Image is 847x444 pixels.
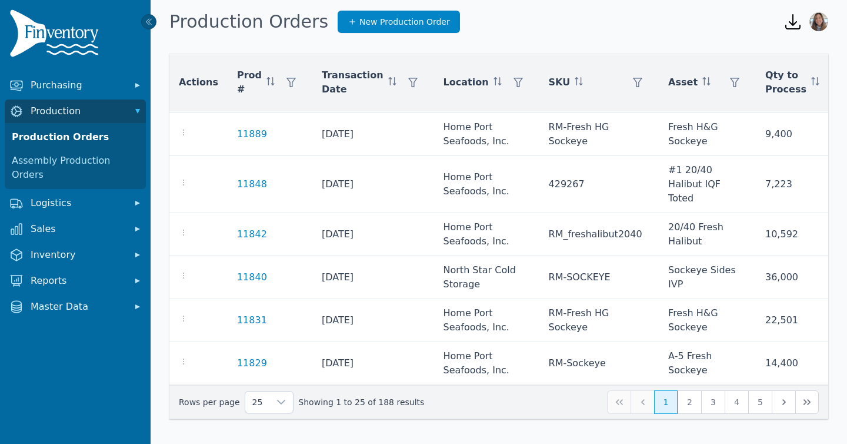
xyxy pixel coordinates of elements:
td: North Star Cold Storage [434,256,539,299]
h1: Production Orders [169,11,328,32]
td: Fresh H&G Sockeye [659,299,756,342]
a: New Production Order [338,11,460,33]
button: Page 1 [654,390,678,414]
button: Sales [5,217,146,241]
span: Rows per page [245,392,270,413]
span: SKU [549,75,571,90]
td: 7,223 [756,156,829,213]
td: Home Port Seafoods, Inc. [434,113,539,156]
span: Asset [668,75,698,90]
button: Last Page [795,390,819,414]
td: [DATE] [312,299,434,342]
td: RM_freshalibut2040 [539,213,659,256]
a: Production Orders [7,125,144,149]
span: Reports [31,274,125,288]
a: 11848 [237,178,267,190]
td: A-5 Fresh Sockeye [659,342,756,385]
button: Page 2 [678,390,701,414]
button: Page 3 [701,390,725,414]
span: Inventory [31,248,125,262]
button: Page 4 [725,390,748,414]
button: Reports [5,269,146,293]
td: [DATE] [312,156,434,213]
button: Inventory [5,243,146,267]
td: Sockeye Sides IVP [659,256,756,299]
td: Home Port Seafoods, Inc. [434,213,539,256]
button: Page 5 [748,390,772,414]
button: Production [5,100,146,123]
td: 10,592 [756,213,829,256]
img: Finventory [9,9,104,62]
span: Master Data [31,300,125,314]
td: [DATE] [312,113,434,156]
td: RM-Sockeye [539,342,659,385]
a: 11831 [237,314,267,326]
td: Home Port Seafoods, Inc. [434,156,539,213]
button: Master Data [5,295,146,319]
button: Next Page [772,390,795,414]
td: [DATE] [312,256,434,299]
td: Home Port Seafoods, Inc. [434,299,539,342]
td: [DATE] [312,342,434,385]
span: Showing 1 to 25 of 188 results [298,396,424,408]
td: 14,400 [756,342,829,385]
td: Fresh H&G Sockeye [659,113,756,156]
a: Assembly Production Orders [7,149,144,187]
td: Home Port Seafoods, Inc. [434,342,539,385]
span: Prod # [237,68,262,97]
a: 11842 [237,228,267,240]
td: 9,400 [756,113,829,156]
button: Purchasing [5,74,146,97]
a: 11829 [237,357,267,369]
td: [DATE] [312,213,434,256]
span: Actions [179,75,218,90]
span: Logistics [31,196,125,210]
span: Location [443,75,489,90]
span: Transaction Date [322,68,384,97]
td: 36,000 [756,256,829,299]
td: RM-SOCKEYE [539,256,659,299]
td: RM-Fresh HG Sockeye [539,299,659,342]
a: 11889 [237,128,267,140]
span: New Production Order [359,16,450,28]
a: 11840 [237,271,267,283]
span: Sales [31,222,125,236]
td: #1 20/40 Halibut IQF Toted [659,156,756,213]
span: Production [31,104,125,118]
img: Bernice Wang [809,12,828,31]
td: 429267 [539,156,659,213]
td: 20/40 Fresh Halibut [659,213,756,256]
button: Logistics [5,191,146,215]
span: Qty to Process [765,68,806,97]
td: RM-Fresh HG Sockeye [539,113,659,156]
span: Purchasing [31,78,125,92]
td: 22,501 [756,299,829,342]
